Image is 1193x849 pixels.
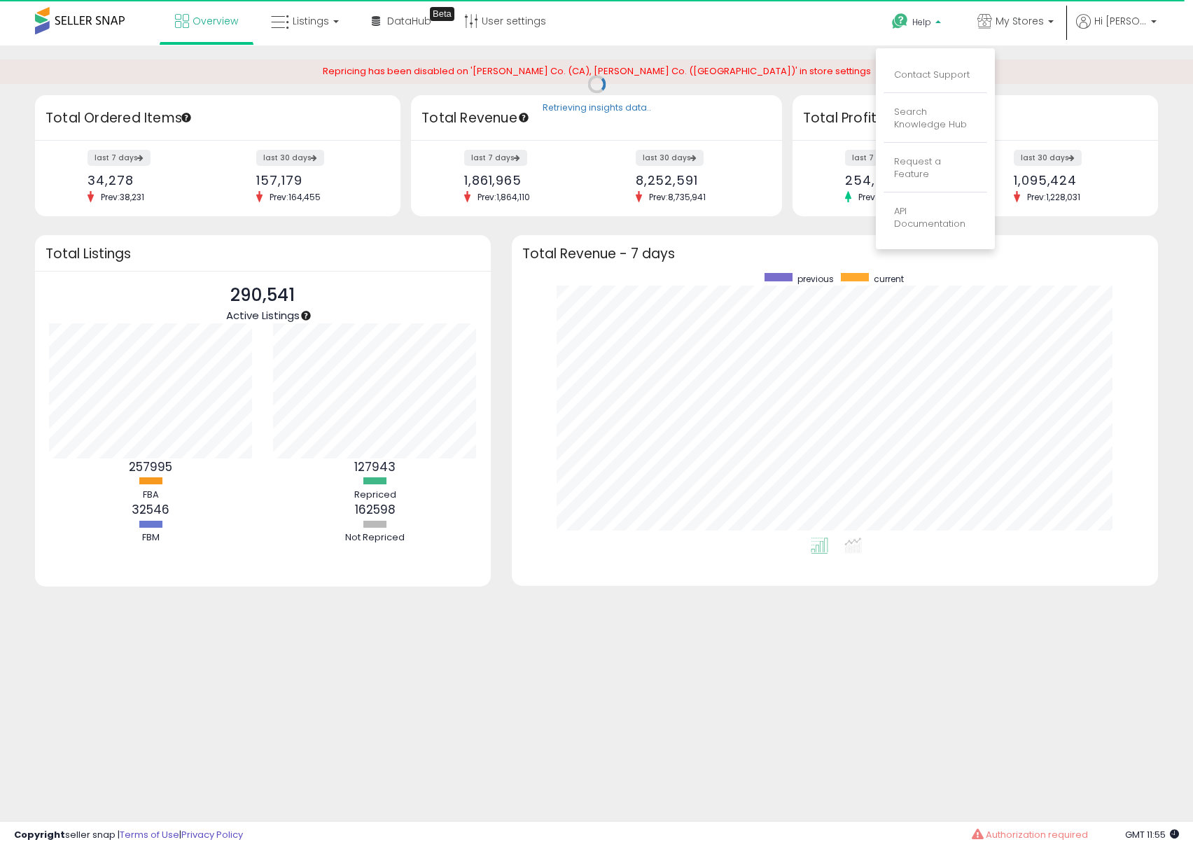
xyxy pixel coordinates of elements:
div: Repriced [333,489,417,502]
span: Prev: 164,455 [263,191,328,203]
b: 127943 [354,458,396,475]
div: Tooltip anchor [300,309,312,322]
div: 1,861,965 [464,173,586,188]
div: FBM [109,531,193,545]
p: 290,541 [226,282,300,309]
span: Prev: 1,864,110 [470,191,537,203]
span: previous [797,273,834,285]
label: last 30 days [256,150,324,166]
b: 162598 [355,501,396,518]
div: 254,834 [845,173,965,188]
label: last 7 days [845,150,908,166]
b: 257995 [129,458,172,475]
span: Prev: 251,582 [851,191,915,203]
span: Prev: 8,735,941 [642,191,713,203]
label: last 7 days [464,150,527,166]
div: Tooltip anchor [874,111,887,124]
h3: Total Ordered Items [46,108,390,128]
span: Repricing has been disabled on '[PERSON_NAME] Co. (CA), [PERSON_NAME] Co. ([GEOGRAPHIC_DATA])' in... [323,64,871,78]
label: last 7 days [88,150,151,166]
a: Hi [PERSON_NAME] [1076,14,1157,45]
div: Retrieving insights data.. [543,101,651,114]
div: FBA [109,489,193,502]
a: Contact Support [894,68,970,81]
div: Tooltip anchor [517,111,530,124]
h3: Total Revenue - 7 days [522,248,1147,259]
div: 8,252,591 [636,173,758,188]
span: My Stores [996,14,1044,28]
h3: Total Listings [46,248,480,259]
a: API Documentation [894,204,965,231]
span: current [874,273,904,285]
div: Tooltip anchor [430,7,454,21]
div: 34,278 [88,173,207,188]
a: Help [881,2,955,45]
div: 157,179 [256,173,376,188]
label: last 30 days [636,150,704,166]
label: last 30 days [1014,150,1082,166]
div: 1,095,424 [1014,173,1133,188]
span: Hi [PERSON_NAME] [1094,14,1147,28]
b: 32546 [132,501,169,518]
span: Overview [193,14,238,28]
span: Active Listings [226,308,300,323]
span: Prev: 1,228,031 [1020,191,1087,203]
a: Search Knowledge Hub [894,105,967,132]
div: Not Repriced [333,531,417,545]
div: Tooltip anchor [180,111,193,124]
h3: Total Revenue [421,108,772,128]
a: Request a Feature [894,155,941,181]
span: Prev: 38,231 [94,191,151,203]
span: Help [912,16,931,28]
span: Listings [293,14,329,28]
span: DataHub [387,14,431,28]
i: Get Help [891,13,909,30]
h3: Total Profit [803,108,1147,128]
